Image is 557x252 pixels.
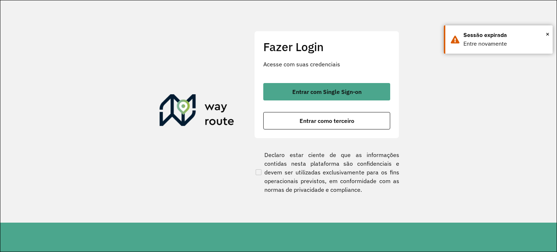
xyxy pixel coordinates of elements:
button: button [263,112,390,129]
div: Entre novamente [463,40,547,48]
span: × [546,29,549,40]
p: Acesse com suas credenciais [263,60,390,69]
span: Entrar com Single Sign-on [292,89,362,95]
button: button [263,83,390,100]
label: Declaro estar ciente de que as informações contidas nesta plataforma são confidenciais e devem se... [254,150,399,194]
h2: Fazer Login [263,40,390,54]
div: Sessão expirada [463,31,547,40]
button: Close [546,29,549,40]
img: Roteirizador AmbevTech [160,94,234,129]
span: Entrar como terceiro [300,118,354,124]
